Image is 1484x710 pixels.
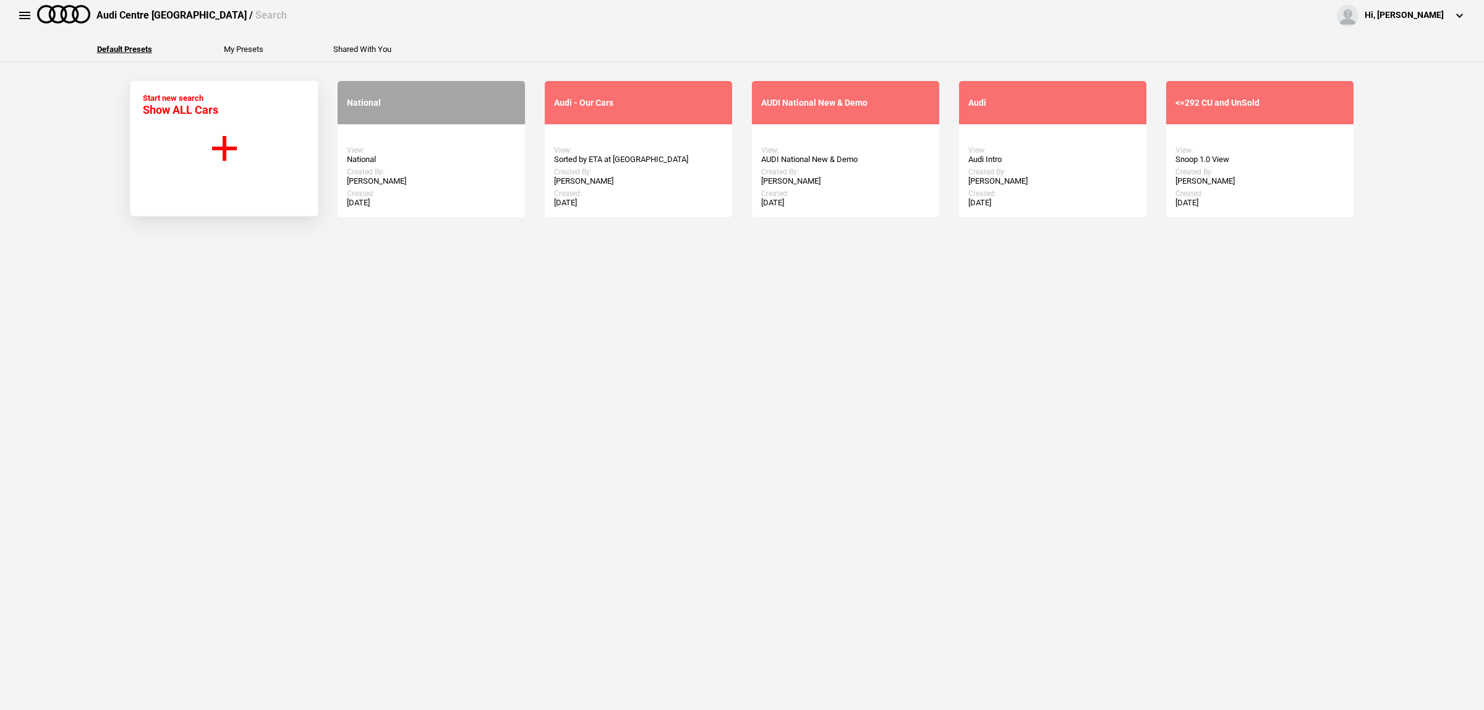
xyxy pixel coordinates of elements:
[130,80,318,216] button: Start new search Show ALL Cars
[347,176,516,186] div: [PERSON_NAME]
[347,189,516,198] div: Created:
[554,198,723,208] div: [DATE]
[1175,168,1344,176] div: Created By:
[761,168,930,176] div: Created By:
[37,5,90,24] img: audi.png
[968,146,1137,155] div: View:
[554,176,723,186] div: [PERSON_NAME]
[761,98,930,108] div: AUDI National New & Demo
[554,189,723,198] div: Created:
[347,198,516,208] div: [DATE]
[255,9,287,21] span: Search
[554,168,723,176] div: Created By:
[143,93,218,116] div: Start new search
[1175,189,1344,198] div: Created:
[96,9,287,22] div: Audi Centre [GEOGRAPHIC_DATA] /
[968,98,1137,108] div: Audi
[143,103,218,116] span: Show ALL Cars
[968,176,1137,186] div: [PERSON_NAME]
[554,146,723,155] div: View:
[968,198,1137,208] div: [DATE]
[224,45,263,53] button: My Presets
[761,146,930,155] div: View:
[1175,155,1344,165] div: Snoop 1.0 View
[968,155,1137,165] div: Audi Intro
[97,45,152,53] button: Default Presets
[1175,146,1344,155] div: View:
[968,189,1137,198] div: Created:
[761,176,930,186] div: [PERSON_NAME]
[347,146,516,155] div: View:
[554,98,723,108] div: Audi - Our Cars
[761,155,930,165] div: AUDI National New & Demo
[333,45,391,53] button: Shared With You
[1365,9,1444,22] div: Hi, [PERSON_NAME]
[968,168,1137,176] div: Created By:
[347,155,516,165] div: National
[554,155,723,165] div: Sorted by ETA at [GEOGRAPHIC_DATA]
[761,198,930,208] div: [DATE]
[347,168,516,176] div: Created By:
[1175,98,1344,108] div: <=292 CU and UnSold
[347,98,516,108] div: National
[761,189,930,198] div: Created:
[1175,176,1344,186] div: [PERSON_NAME]
[1175,198,1344,208] div: [DATE]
